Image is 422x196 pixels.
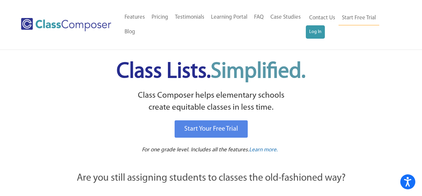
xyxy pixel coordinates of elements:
img: Class Composer [21,18,111,31]
a: Blog [121,25,139,39]
span: Learn more. [249,147,278,153]
nav: Header Menu [306,11,396,39]
a: Pricing [148,10,172,25]
a: Testimonials [172,10,208,25]
a: FAQ [251,10,267,25]
a: Start Free Trial [339,11,379,26]
a: Learn more. [249,146,278,154]
nav: Header Menu [121,10,306,39]
a: Log In [306,25,325,39]
span: For one grade level. Includes all the features. [142,147,249,153]
a: Features [121,10,148,25]
a: Contact Us [306,11,339,25]
p: Are you still assigning students to classes the old-fashioned way? [41,171,381,186]
p: Class Composer helps elementary schools create equitable classes in less time. [40,90,382,114]
span: Class Lists. [117,61,305,83]
span: Start Your Free Trial [184,126,238,132]
span: Simplified. [211,61,305,83]
a: Case Studies [267,10,304,25]
a: Learning Portal [208,10,251,25]
a: Start Your Free Trial [175,120,248,138]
